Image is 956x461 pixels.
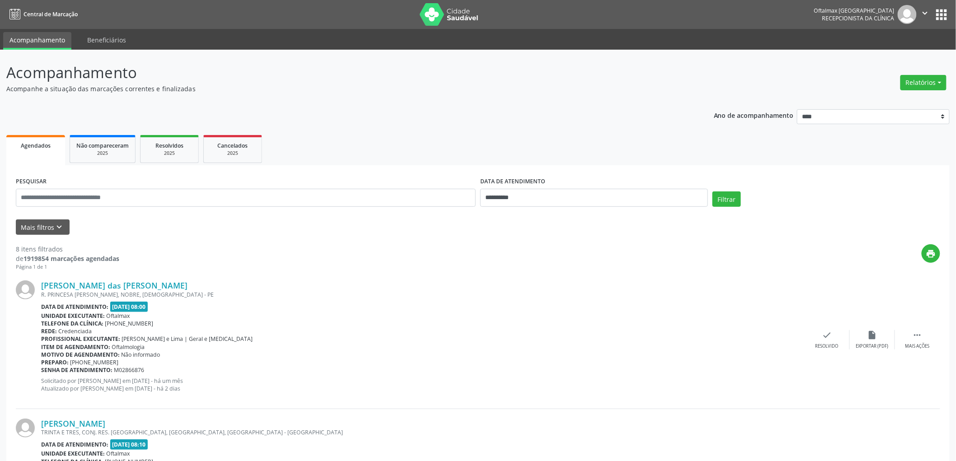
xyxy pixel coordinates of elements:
img: img [898,5,917,24]
span: [PHONE_NUMBER] [105,320,154,327]
b: Item de agendamento: [41,343,110,351]
p: Acompanhe a situação das marcações correntes e finalizadas [6,84,667,93]
span: Oftalmologia [112,343,145,351]
b: Data de atendimento: [41,441,108,448]
span: Oftalmax [107,450,130,457]
span: Agendados [21,142,51,149]
div: Oftalmax [GEOGRAPHIC_DATA] [814,7,895,14]
b: Preparo: [41,359,69,366]
label: PESQUISAR [16,175,47,189]
button: Filtrar [712,191,741,207]
a: Central de Marcação [6,7,78,22]
div: de [16,254,119,263]
p: Acompanhamento [6,61,667,84]
div: Exportar (PDF) [856,343,889,349]
button: Mais filtroskeyboard_arrow_down [16,219,70,235]
div: TRINTA E TRES, CONJ. RES. [GEOGRAPHIC_DATA], [GEOGRAPHIC_DATA], [GEOGRAPHIC_DATA] - [GEOGRAPHIC_D... [41,428,805,436]
div: 2025 [210,150,255,157]
span: [DATE] 08:10 [110,439,148,450]
button: print [922,244,940,263]
b: Profissional executante: [41,335,120,343]
span: Central de Marcação [23,10,78,18]
p: Solicitado por [PERSON_NAME] em [DATE] - há um mês Atualizado por [PERSON_NAME] em [DATE] - há 2 ... [41,377,805,392]
span: Oftalmax [107,312,130,320]
a: Beneficiários [81,32,132,48]
a: Acompanhamento [3,32,71,50]
span: [PHONE_NUMBER] [70,359,119,366]
i: keyboard_arrow_down [55,222,65,232]
button: Relatórios [900,75,947,90]
b: Motivo de agendamento: [41,351,120,359]
b: Senha de atendimento: [41,366,112,374]
div: 2025 [147,150,192,157]
b: Data de atendimento: [41,303,108,311]
span: M02866876 [114,366,145,374]
div: 8 itens filtrados [16,244,119,254]
strong: 1919854 marcações agendadas [23,254,119,263]
span: Recepcionista da clínica [822,14,895,22]
i: check [822,330,832,340]
div: 2025 [76,150,129,157]
a: [PERSON_NAME] [41,419,105,428]
div: R. PRINCESA [PERSON_NAME], NOBRE, [DEMOGRAPHIC_DATA] - PE [41,291,805,298]
b: Unidade executante: [41,312,105,320]
span: Não compareceram [76,142,129,149]
div: Mais ações [905,343,930,349]
img: img [16,280,35,299]
button: apps [934,7,950,23]
b: Telefone da clínica: [41,320,103,327]
b: Rede: [41,327,57,335]
span: Credenciada [59,327,92,335]
button:  [917,5,934,24]
span: Cancelados [218,142,248,149]
i: insert_drive_file [867,330,877,340]
span: [DATE] 08:00 [110,302,148,312]
div: Página 1 de 1 [16,263,119,271]
label: DATA DE ATENDIMENTO [480,175,545,189]
img: img [16,419,35,438]
a: [PERSON_NAME] das [PERSON_NAME] [41,280,187,290]
div: Resolvido [815,343,839,349]
p: Ano de acompanhamento [714,109,794,121]
span: [PERSON_NAME] e Lima | Geral e [MEDICAL_DATA] [122,335,253,343]
b: Unidade executante: [41,450,105,457]
span: Resolvidos [155,142,183,149]
i:  [913,330,923,340]
i: print [926,249,936,259]
i:  [920,8,930,18]
span: Não informado [122,351,160,359]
